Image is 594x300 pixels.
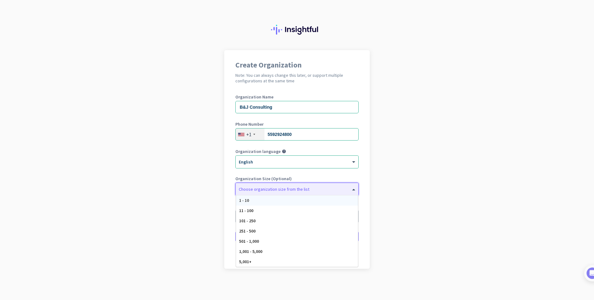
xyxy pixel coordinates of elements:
span: 1,001 - 5,000 [239,249,262,254]
h2: Note: You can always change this later, or support multiple configurations at the same time [235,72,359,84]
h1: Create Organization [235,61,359,69]
span: 5,001+ [239,259,251,264]
label: Organization Time Zone [235,204,359,208]
label: Organization Name [235,95,359,99]
label: Organization Size (Optional) [235,176,359,181]
span: 1 - 10 [239,198,249,203]
span: 101 - 250 [239,218,256,224]
span: 251 - 500 [239,228,256,234]
div: Options List [236,195,358,267]
div: +1 [246,131,251,137]
input: 201-555-0123 [235,128,359,141]
span: 501 - 1,000 [239,238,259,244]
button: Create Organization [235,231,359,242]
input: What is the name of your organization? [235,101,359,113]
i: help [282,149,286,154]
label: Phone Number [235,122,359,126]
img: Insightful [271,25,323,35]
div: Go back [235,253,359,258]
label: Organization language [235,149,281,154]
span: 11 - 100 [239,208,253,213]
